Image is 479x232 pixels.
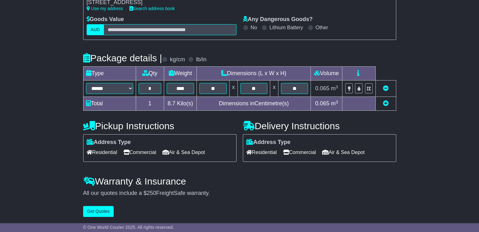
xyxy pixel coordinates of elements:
[246,139,291,146] label: Address Type
[243,16,313,23] label: Any Dangerous Goods?
[383,85,389,91] a: Remove this item
[315,85,329,91] span: 0.065
[316,25,328,30] label: Other
[170,56,185,63] label: kg/cm
[83,176,396,186] h4: Warranty & Insurance
[283,147,316,157] span: Commercial
[336,100,338,104] sup: 3
[83,53,162,63] h4: Package details |
[83,225,174,230] span: © One World Courier 2025. All rights reserved.
[331,100,338,107] span: m
[246,147,277,157] span: Residential
[229,80,237,97] td: x
[331,85,338,91] span: m
[87,24,104,35] label: AUD
[270,80,278,97] td: x
[197,97,311,111] td: Dimensions in Centimetre(s)
[196,56,206,63] label: lb/in
[83,206,114,217] button: Get Quotes
[87,6,123,11] a: Use my address
[123,147,156,157] span: Commercial
[311,67,342,80] td: Volume
[322,147,365,157] span: Air & Sea Depot
[83,121,237,131] h4: Pickup Instructions
[164,67,197,80] td: Weight
[136,97,164,111] td: 1
[197,67,311,80] td: Dimensions (L x W x H)
[83,190,396,197] div: All our quotes include a $ FreightSafe warranty.
[164,97,197,111] td: Kilo(s)
[269,25,303,30] label: Lithium Battery
[87,16,124,23] label: Goods Value
[87,139,131,146] label: Address Type
[315,100,329,107] span: 0.065
[163,147,205,157] span: Air & Sea Depot
[251,25,257,30] label: No
[147,190,156,196] span: 250
[243,121,396,131] h4: Delivery Instructions
[383,100,389,107] a: Add new item
[168,100,175,107] span: 8.7
[129,6,175,11] a: Search address book
[87,147,117,157] span: Residential
[336,85,338,89] sup: 3
[136,67,164,80] td: Qty
[83,97,136,111] td: Total
[83,67,136,80] td: Type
